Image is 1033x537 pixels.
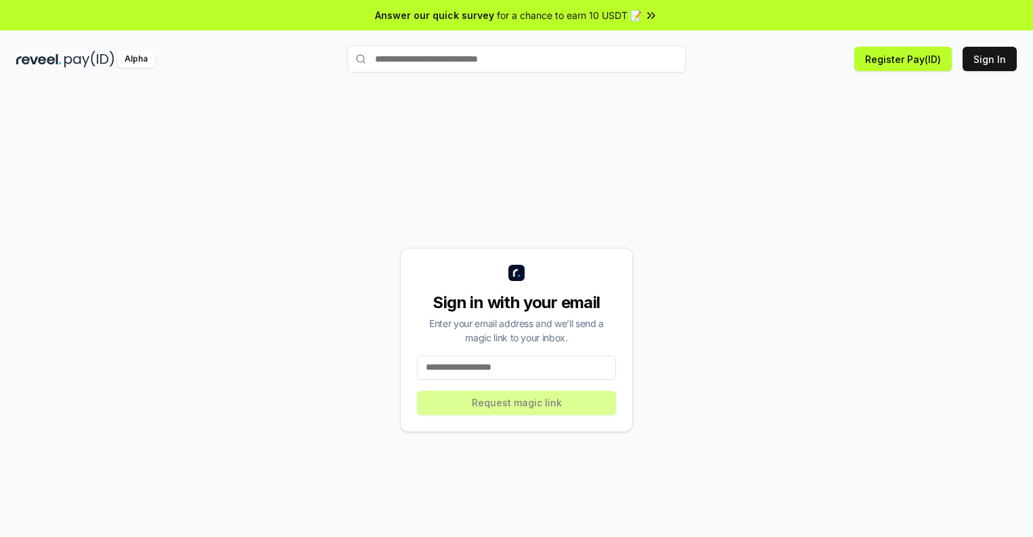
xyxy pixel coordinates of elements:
span: Answer our quick survey [375,8,494,22]
div: Alpha [117,51,155,68]
button: Register Pay(ID) [854,47,952,71]
img: reveel_dark [16,51,62,68]
button: Sign In [963,47,1017,71]
div: Enter your email address and we’ll send a magic link to your inbox. [417,316,616,345]
img: pay_id [64,51,114,68]
div: Sign in with your email [417,292,616,314]
img: logo_small [508,265,525,281]
span: for a chance to earn 10 USDT 📝 [497,8,642,22]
